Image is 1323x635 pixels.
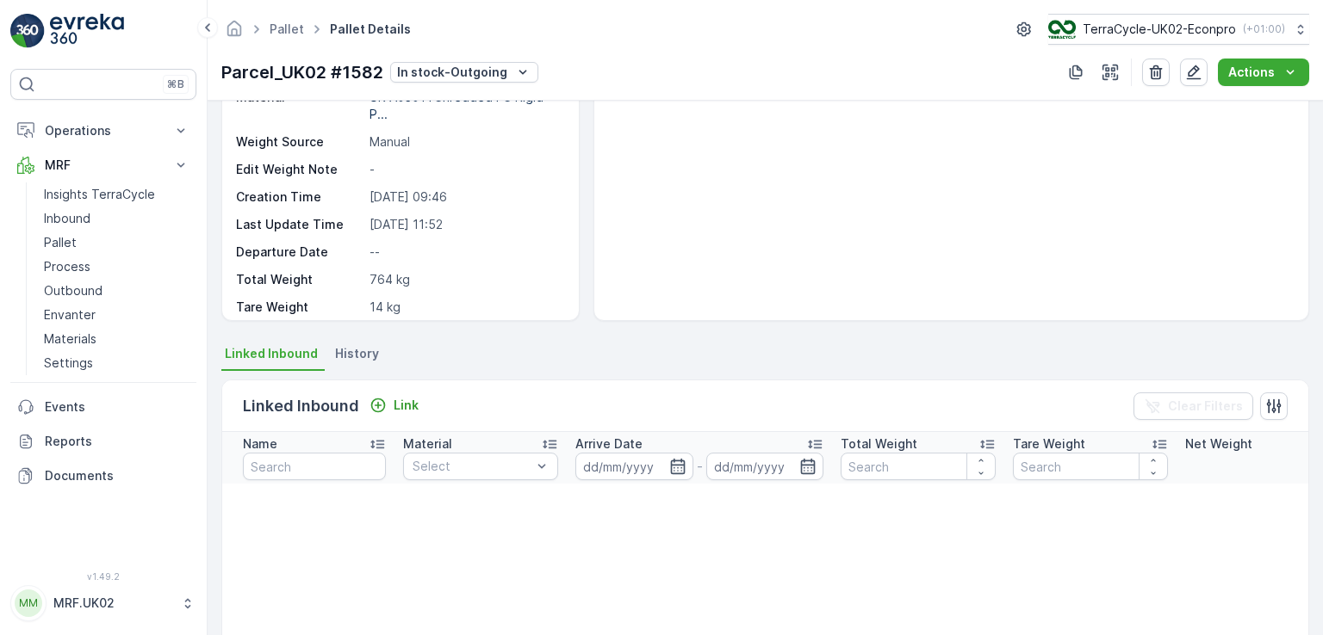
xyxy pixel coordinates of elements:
span: v 1.49.2 [10,571,196,582]
button: MMMRF.UK02 [10,585,196,621]
a: Pallet [37,231,196,255]
div: MM [15,589,42,617]
p: 14 kg [370,299,560,316]
button: Link [363,395,425,416]
p: Material [403,435,452,453]
p: Parcel_UK02 #1582 [221,59,383,85]
a: Materials [37,327,196,351]
span: History [335,345,379,362]
p: Departure Date [236,244,363,261]
p: [DATE] 11:52 [370,216,560,233]
p: Clear Filters [1168,398,1243,415]
button: Operations [10,114,196,148]
p: Total Weight [841,435,917,453]
p: Envanter [44,306,96,324]
button: TerraCycle-UK02-Econpro(+01:00) [1048,14,1309,45]
p: Net Weight [1185,435,1252,453]
button: MRF [10,148,196,182]
button: Actions [1218,59,1309,86]
p: Linked Inbound [243,394,359,418]
p: Link [394,397,419,414]
a: Pallet [270,22,304,36]
span: Pallet Details [326,21,414,38]
p: Inbound [44,210,90,227]
p: -- [370,244,560,261]
p: Tare Weight [236,299,363,316]
p: Weight Source [236,133,363,151]
span: Linked Inbound [225,345,318,362]
p: Settings [44,354,93,372]
input: dd/mm/yyyy [575,453,693,480]
a: Outbound [37,279,196,303]
input: Search [1013,453,1168,480]
p: Total Weight [236,271,363,288]
a: Events [10,390,196,424]
a: Documents [10,459,196,493]
p: TerraCycle-UK02-Econpro [1083,21,1236,38]
p: ⌘B [167,77,184,91]
p: Operations [45,122,162,139]
a: Homepage [225,26,244,40]
a: Envanter [37,303,196,327]
img: logo_light-DOdMpM7g.png [50,14,124,48]
p: Select [413,458,531,475]
p: Last Update Time [236,216,363,233]
button: Clear Filters [1134,392,1253,420]
p: Actions [1228,64,1275,81]
a: Insights TerraCycle [37,182,196,207]
p: Outbound [44,282,102,299]
p: 764 kg [370,271,560,288]
button: In stock-Outgoing [390,62,538,83]
p: Events [45,398,189,416]
p: Edit Weight Note [236,161,363,178]
input: Search [841,453,996,480]
p: In stock-Outgoing [397,64,507,81]
p: Arrive Date [575,435,643,453]
p: - [697,456,703,477]
input: Search [243,453,386,480]
p: Pallet [44,234,77,251]
p: MRF [45,157,162,174]
p: Material [236,89,363,123]
img: logo [10,14,45,48]
p: Process [44,258,90,275]
p: Tare Weight [1013,435,1085,453]
p: [DATE] 09:46 [370,188,560,206]
p: Name [243,435,277,453]
p: ( +01:00 ) [1243,22,1285,36]
p: Materials [44,330,96,348]
a: Process [37,255,196,279]
p: - [370,161,560,178]
input: dd/mm/yyyy [706,453,824,480]
img: terracycle_logo_wKaHoWT.png [1048,20,1076,39]
a: Reports [10,424,196,459]
p: Manual [370,133,560,151]
p: Reports [45,433,189,450]
a: Inbound [37,207,196,231]
p: Documents [45,467,189,484]
p: Creation Time [236,188,363,206]
p: Insights TerraCycle [44,186,155,203]
a: Settings [37,351,196,375]
p: MRF.UK02 [53,595,172,612]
